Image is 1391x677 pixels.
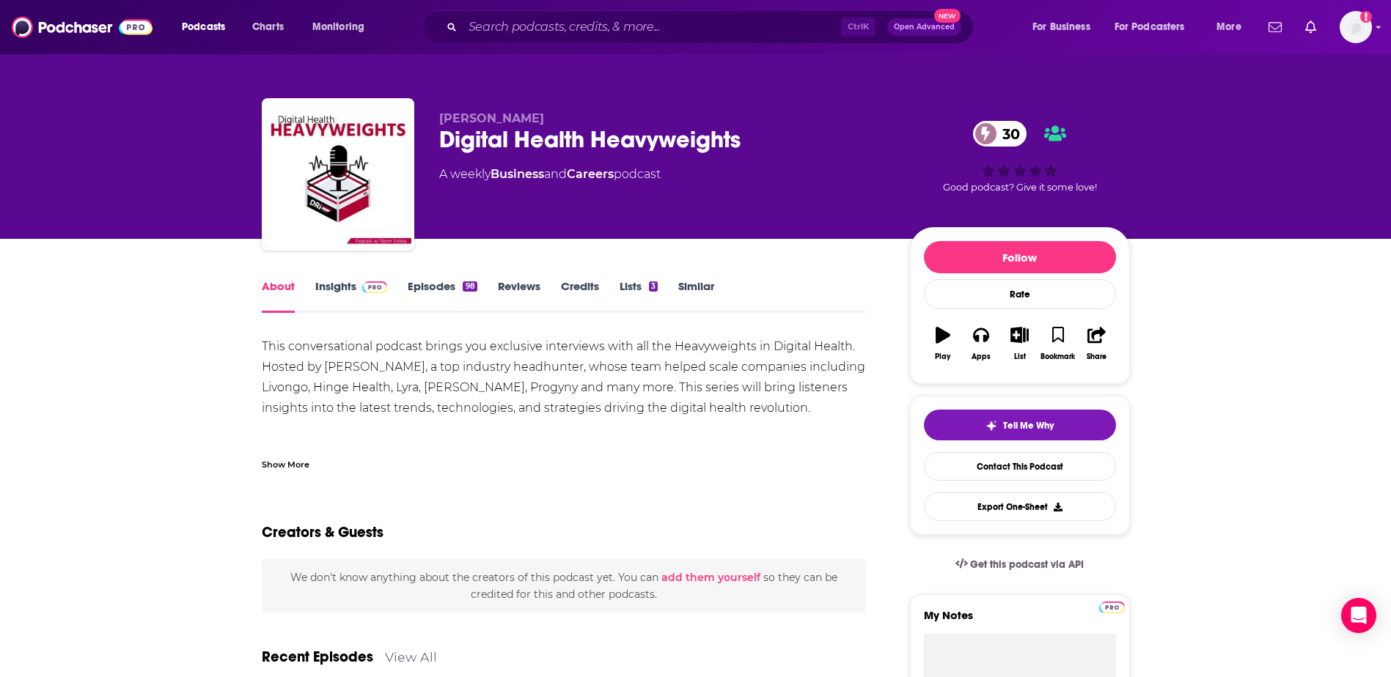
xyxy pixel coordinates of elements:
button: open menu [1206,15,1260,39]
span: [PERSON_NAME] [439,111,544,125]
a: Business [491,167,544,181]
button: open menu [172,15,244,39]
span: and [544,167,567,181]
a: Contact This Podcast [924,452,1116,481]
div: 98 [463,281,477,292]
img: Podchaser Pro [1099,602,1125,613]
span: Get this podcast via API [970,558,1084,571]
div: Rate [924,279,1116,309]
button: open menu [1105,15,1206,39]
button: Open AdvancedNew [887,18,961,36]
button: Show profile menu [1340,11,1372,43]
button: open menu [302,15,383,39]
div: Bookmark [1041,352,1075,361]
span: Good podcast? Give it some love! [943,182,1097,193]
span: New [934,9,961,23]
img: Podchaser - Follow, Share and Rate Podcasts [12,13,153,41]
button: Export One-Sheet [924,492,1116,521]
input: Search podcasts, credits, & more... [463,15,841,39]
button: Apps [962,317,1000,370]
div: 30Good podcast? Give it some love! [910,111,1130,202]
span: We don't know anything about the creators of this podcast yet . You can so they can be credited f... [290,571,837,600]
label: My Notes [924,608,1116,634]
a: Episodes98 [408,279,477,313]
a: InsightsPodchaser Pro [315,279,388,313]
a: Pro website [1099,599,1125,613]
a: Charts [243,15,293,39]
span: Podcasts [182,17,225,37]
a: Similar [678,279,714,313]
button: Play [924,317,962,370]
button: Share [1077,317,1115,370]
img: Podchaser Pro [362,281,388,293]
span: Logged in as WE_Broadcast [1340,11,1372,43]
span: Open Advanced [894,23,955,31]
div: Search podcasts, credits, & more... [436,10,988,44]
a: Recent Episodes [262,648,373,666]
span: More [1216,17,1241,37]
img: tell me why sparkle [986,420,997,432]
button: Follow [924,241,1116,273]
a: Lists3 [620,279,658,313]
span: Tell Me Why [1003,420,1054,432]
button: Bookmark [1039,317,1077,370]
span: For Business [1032,17,1090,37]
a: Get this podcast via API [944,547,1096,582]
a: Careers [567,167,614,181]
div: Open Intercom Messenger [1341,598,1376,633]
span: Charts [252,17,284,37]
button: List [1000,317,1038,370]
div: Apps [972,352,991,361]
button: open menu [1022,15,1109,39]
a: Credits [561,279,599,313]
a: Show notifications dropdown [1263,15,1288,40]
div: A weekly podcast [439,166,661,183]
div: This conversational podcast brings you exclusive interviews with all the Heavyweights in Digital ... [262,336,867,644]
h2: Creators & Guests [262,523,383,541]
a: View All [385,649,437,665]
svg: Add a profile image [1360,11,1372,23]
span: For Podcasters [1115,17,1185,37]
span: Monitoring [312,17,364,37]
div: Share [1087,352,1106,361]
div: 3 [649,281,658,292]
div: List [1014,352,1026,361]
a: 30 [973,121,1027,147]
span: 30 [988,121,1027,147]
div: Play [935,352,950,361]
img: Digital Health Heavyweights [265,101,411,248]
a: About [262,279,295,313]
a: Show notifications dropdown [1299,15,1322,40]
button: tell me why sparkleTell Me Why [924,410,1116,440]
a: Reviews [498,279,540,313]
button: add them yourself [661,571,760,583]
img: User Profile [1340,11,1372,43]
span: Ctrl K [841,18,876,37]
